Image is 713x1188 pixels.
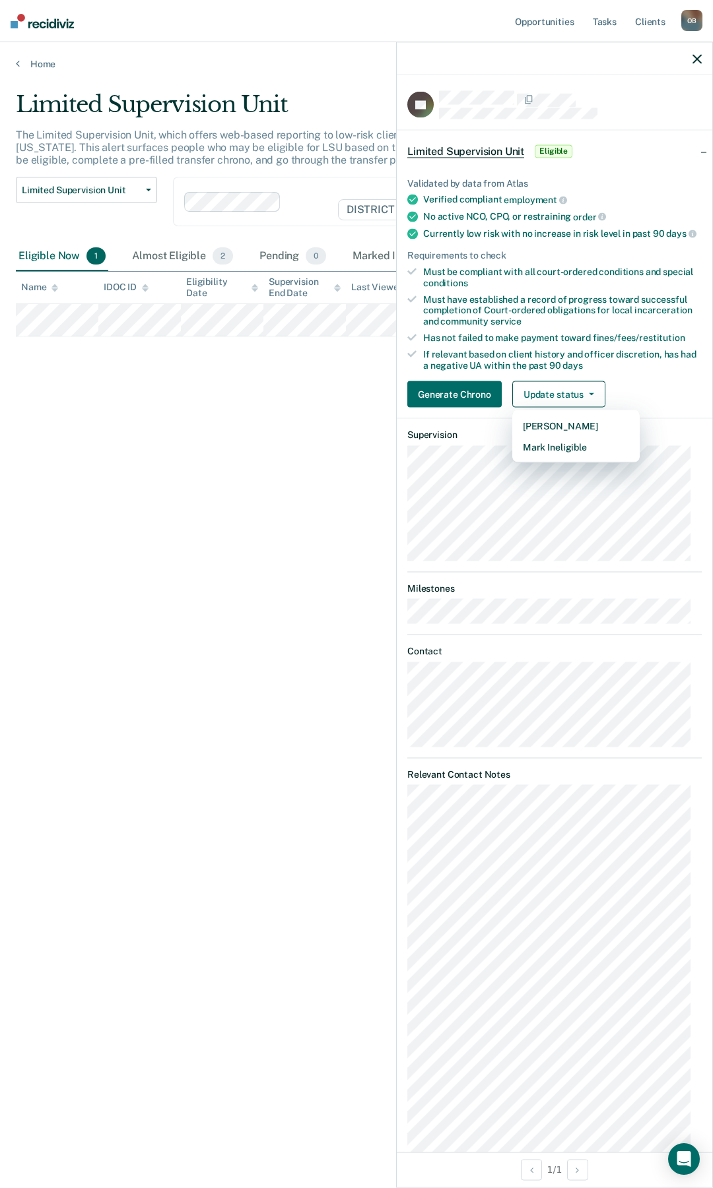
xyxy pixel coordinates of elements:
[397,1152,712,1187] div: 1 / 1
[668,1143,700,1175] div: Open Intercom Messenger
[11,14,74,28] img: Recidiviz
[407,381,502,408] button: Generate Chrono
[423,211,702,223] div: No active NCO, CPO, or restraining
[423,294,702,327] div: Must have established a record of progress toward successful completion of Court-ordered obligati...
[257,242,329,271] div: Pending
[423,266,702,289] div: Must be compliant with all court-ordered conditions and special conditions
[593,332,685,343] span: fines/fees/restitution
[407,646,702,657] dt: Contact
[512,416,640,437] button: [PERSON_NAME]
[423,228,702,239] div: Currently low risk with no increase in risk level in past 90
[666,228,696,239] span: days
[567,1159,588,1180] button: Next Opportunity
[573,211,606,222] span: order
[16,129,649,166] p: The Limited Supervision Unit, which offers web-based reporting to low-risk clients, is the lowest...
[407,582,702,594] dt: Milestones
[407,768,702,780] dt: Relevant Contact Notes
[512,437,640,458] button: Mark Ineligible
[407,144,524,158] span: Limited Supervision Unit
[521,1159,542,1180] button: Previous Opportunity
[681,10,702,31] div: O B
[186,276,258,299] div: Eligibility Date
[407,250,702,261] div: Requirements to check
[269,276,341,299] div: Supervision End Date
[16,242,108,271] div: Eligible Now
[129,242,236,271] div: Almost Eligible
[16,58,697,70] a: Home
[407,177,702,189] div: Validated by data from Atlas
[504,195,566,205] span: employment
[351,282,415,293] div: Last Viewed
[423,332,702,344] div: Has not failed to make payment toward
[535,144,572,158] span: Eligible
[22,185,141,196] span: Limited Supervision Unit
[213,247,233,265] span: 2
[350,242,471,271] div: Marked Ineligible
[512,381,605,408] button: Update status
[423,194,702,206] div: Verified compliant
[562,360,582,370] span: days
[16,91,658,129] div: Limited Supervision Unit
[423,348,702,371] div: If relevant based on client history and officer discretion, has had a negative UA within the past 90
[491,316,522,327] span: service
[21,282,58,293] div: Name
[104,282,149,293] div: IDOC ID
[86,247,106,265] span: 1
[338,199,575,220] span: DISTRICT OFFICE 4, [GEOGRAPHIC_DATA]
[407,429,702,441] dt: Supervision
[397,130,712,172] div: Limited Supervision UnitEligible
[407,381,507,408] a: Navigate to form link
[306,247,326,265] span: 0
